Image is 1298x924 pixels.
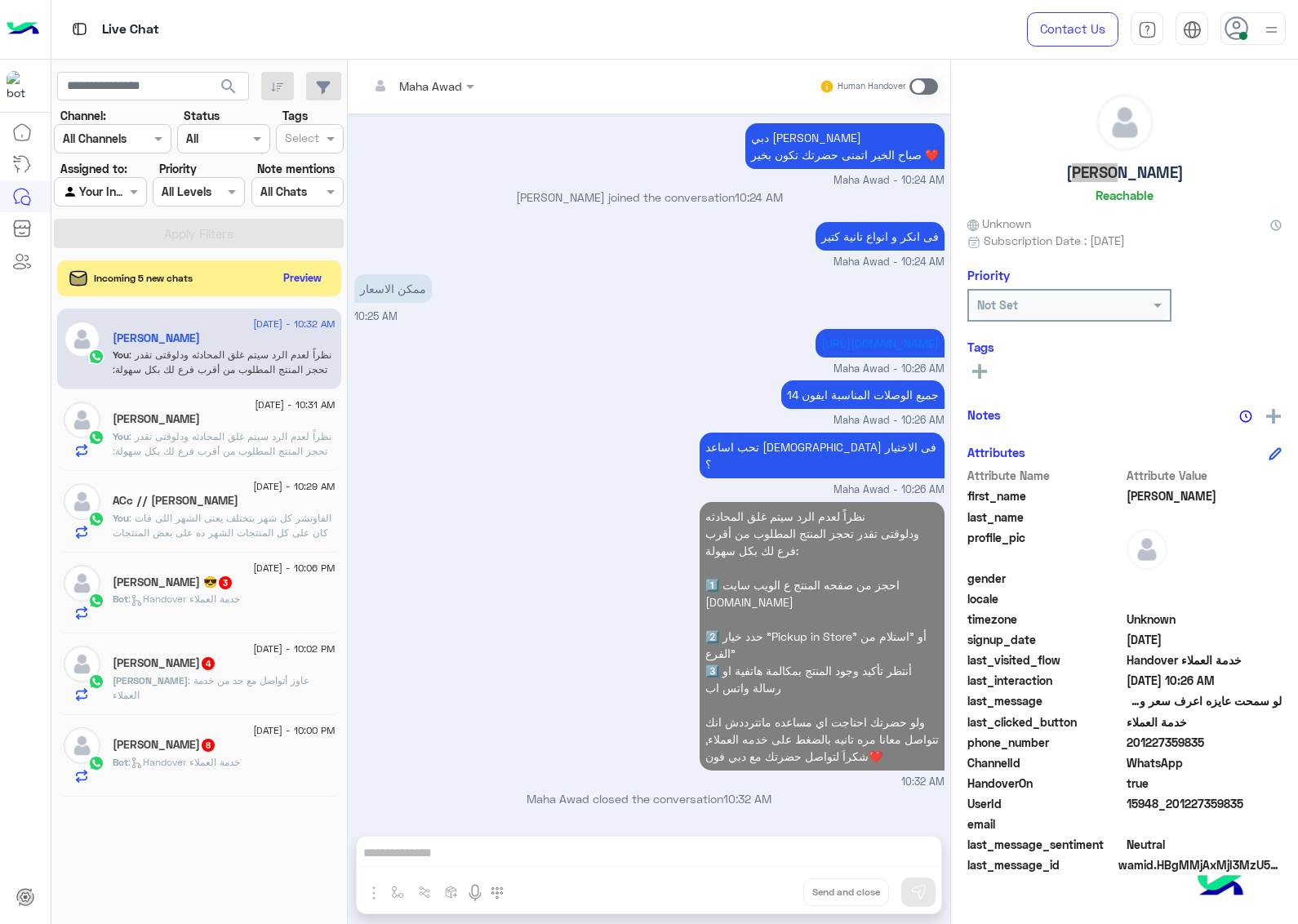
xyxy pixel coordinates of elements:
[967,815,1123,833] span: email
[277,266,329,290] button: Preview
[1127,795,1282,812] span: 15948_201227359835
[64,483,100,520] img: defaultAdmin.png
[113,738,216,752] h5: Marzouk Fathi
[803,878,889,906] button: Send and close
[88,511,104,527] img: WhatsApp
[967,570,1123,587] span: gender
[967,268,1010,282] h6: Priority
[202,657,215,670] span: 4
[1127,631,1282,648] span: 2025-08-18T19:22:19.442Z
[967,692,1123,709] span: last_message
[184,107,220,124] label: Status
[1127,713,1282,731] span: خدمة العملاء
[1127,836,1282,853] span: 0
[354,310,398,322] span: 10:25 AM
[113,494,238,508] h5: ACc // Ahmed Sherpiny
[219,576,232,589] span: 3
[1127,754,1282,771] span: 2
[69,19,90,39] img: tab
[833,255,945,270] span: Maha Awad - 10:24 AM
[833,173,945,189] span: Maha Awad - 10:24 AM
[833,413,945,429] span: Maha Awad - 10:26 AM
[1138,20,1157,39] img: tab
[7,12,39,47] img: Logo
[113,430,129,442] span: You
[64,646,100,682] img: defaultAdmin.png
[64,402,100,438] img: defaultAdmin.png
[735,190,783,204] span: 10:24 AM
[1131,12,1163,47] a: tab
[7,71,36,100] img: 1403182699927242
[64,321,100,358] img: defaultAdmin.png
[1266,409,1281,424] img: add
[967,215,1031,232] span: Unknown
[113,593,128,605] span: Bot
[253,317,335,331] span: [DATE] - 10:32 AM
[257,160,335,177] label: Note mentions
[1127,467,1282,484] span: Attribute Value
[1127,775,1282,792] span: true
[967,340,1282,354] h6: Tags
[253,479,335,494] span: [DATE] - 10:29 AM
[700,433,945,478] p: 19/8/2025, 10:26 AM
[967,795,1123,812] span: UserId
[1127,570,1282,587] span: null
[967,651,1123,669] span: last_visited_flow
[984,232,1125,249] span: Subscription Date : [DATE]
[113,674,188,686] span: [PERSON_NAME]
[967,467,1123,484] span: Attribute Name
[64,565,100,602] img: defaultAdmin.png
[967,487,1123,504] span: first_name
[113,430,335,560] span: نظراً لعدم الرد سيتم غلق المحادثه ودلوقتى تقدر تحجز المنتج المطلوب من أقرب فرع لك بكل سهولة: 1️⃣ ...
[88,673,104,690] img: WhatsApp
[253,723,335,738] span: [DATE] - 10:00 PM
[88,349,104,365] img: WhatsApp
[816,222,945,251] p: 19/8/2025, 10:24 AM
[838,80,906,93] small: Human Handover
[202,739,215,752] span: 8
[901,775,945,790] span: 10:32 AM
[113,412,200,426] h5: Ahmed Samer
[113,656,216,670] h5: Ahmed Said
[967,836,1123,853] span: last_message_sentiment
[816,329,945,358] p: 19/8/2025, 10:26 AM
[967,856,1115,873] span: last_message_id
[113,512,331,553] span: الفاوتشر كل شهر بتختلف يعنى الشهر اللى فات كان على كل المنتجات الشهر ده على بعض المنتجات اللى موض...
[1127,590,1282,607] span: null
[1127,672,1282,689] span: 2025-08-19T07:26:55.1105827Z
[94,271,193,286] span: Incoming 5 new chats
[1127,734,1282,751] span: 201227359835
[1127,692,1282,709] span: لو سمحت عايزه اعرف سعر وصله شاحن تنفع iPhone14
[700,502,945,771] p: 19/8/2025, 10:32 AM
[219,77,238,96] span: search
[833,362,945,377] span: Maha Awad - 10:26 AM
[967,672,1123,689] span: last_interaction
[967,713,1123,731] span: last_clicked_button
[1027,12,1118,47] a: Contact Us
[1183,20,1202,39] img: tab
[1261,20,1282,40] img: profile
[113,575,233,589] h5: Nair Mohamed 😎
[967,775,1123,792] span: HandoverOn
[967,631,1123,648] span: signup_date
[113,512,129,524] span: You
[967,509,1123,526] span: last_name
[967,754,1123,771] span: ChannelId
[1096,188,1154,202] h6: Reachable
[128,756,240,768] span: : Handover خدمة العملاء
[1239,410,1252,423] img: notes
[354,274,432,303] p: 19/8/2025, 10:25 AM
[781,380,945,409] p: 19/8/2025, 10:26 AM
[967,445,1025,460] h6: Attributes
[723,792,771,806] span: 10:32 AM
[1127,529,1167,570] img: defaultAdmin.png
[833,482,945,498] span: Maha Awad - 10:26 AM
[1118,856,1282,873] span: wamid.HBgMMjAxMjI3MzU5ODM1FQIAEhgUM0E2QjAxQUI4QjcwRjE4QTMyQzQA
[255,398,335,412] span: [DATE] - 10:31 AM
[1127,651,1282,669] span: Handover خدمة العملاء
[253,642,335,656] span: [DATE] - 10:02 PM
[88,593,104,609] img: WhatsApp
[967,590,1123,607] span: locale
[113,756,128,768] span: Bot
[354,790,945,807] p: Maha Awad closed the conversation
